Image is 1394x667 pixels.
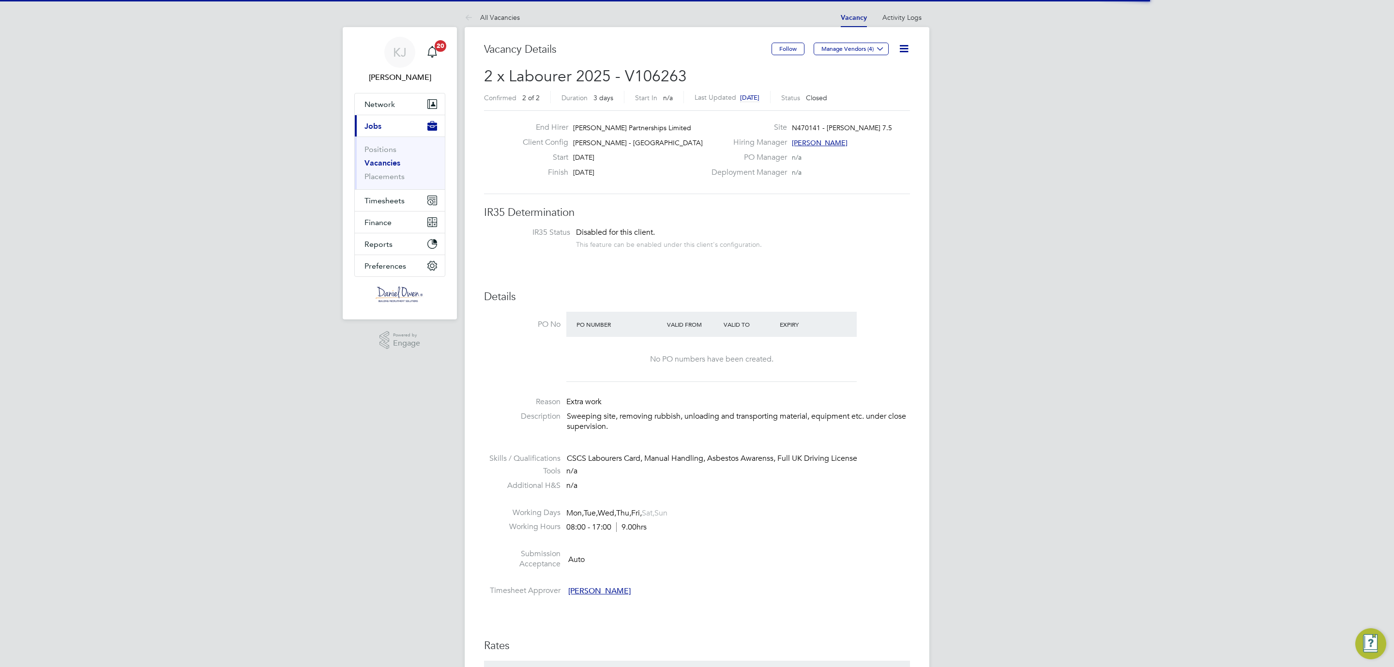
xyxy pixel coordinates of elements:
[484,586,561,596] label: Timesheet Approver
[484,508,561,518] label: Working Days
[706,122,787,133] label: Site
[598,508,616,518] span: Wed,
[484,319,561,330] label: PO No
[364,121,381,131] span: Jobs
[393,331,420,339] span: Powered by
[355,190,445,211] button: Timesheets
[484,522,561,532] label: Working Hours
[663,93,673,102] span: n/a
[573,168,594,177] span: [DATE]
[364,196,405,205] span: Timesheets
[706,152,787,163] label: PO Manager
[522,93,540,102] span: 2 of 2
[364,158,400,167] a: Vacancies
[484,639,910,653] h3: Rates
[566,397,602,407] span: Extra work
[355,255,445,276] button: Preferences
[777,316,834,333] div: Expiry
[484,411,561,422] label: Description
[841,14,867,22] a: Vacancy
[772,43,804,55] button: Follow
[576,227,655,237] span: Disabled for this client.
[574,316,665,333] div: PO Number
[792,153,802,162] span: n/a
[781,93,800,102] label: Status
[484,466,561,476] label: Tools
[568,554,585,564] span: Auto
[593,93,613,102] span: 3 days
[566,466,577,476] span: n/a
[567,454,910,464] div: CSCS Labourers Card, Manual Handling, Asbestos Awarenss, Full UK Driving License
[355,212,445,233] button: Finance
[515,137,568,148] label: Client Config
[364,100,395,109] span: Network
[1355,628,1386,659] button: Engage Resource Center
[364,172,405,181] a: Placements
[364,261,406,271] span: Preferences
[882,13,922,22] a: Activity Logs
[484,93,516,102] label: Confirmed
[354,72,445,83] span: Katherine Jacobs
[616,508,631,518] span: Thu,
[376,287,424,302] img: danielowen-logo-retina.png
[631,508,642,518] span: Fri,
[616,522,647,532] span: 9.00hrs
[792,138,848,147] span: [PERSON_NAME]
[465,13,520,22] a: All Vacancies
[706,167,787,178] label: Deployment Manager
[354,287,445,302] a: Go to home page
[484,454,561,464] label: Skills / Qualifications
[665,316,721,333] div: Valid From
[806,93,827,102] span: Closed
[515,122,568,133] label: End Hirer
[484,549,561,569] label: Submission Acceptance
[561,93,588,102] label: Duration
[814,43,889,55] button: Manage Vendors (4)
[642,508,654,518] span: Sat,
[494,227,570,238] label: IR35 Status
[566,522,647,532] div: 08:00 - 17:00
[567,411,910,432] p: Sweeping site, removing rubbish, unloading and transporting material, equipment etc. under close ...
[364,240,393,249] span: Reports
[568,586,631,596] span: [PERSON_NAME]
[566,481,577,490] span: n/a
[576,354,847,364] div: No PO numbers have been created.
[721,316,778,333] div: Valid To
[355,93,445,115] button: Network
[792,123,892,132] span: N470141 - [PERSON_NAME] 7.5
[484,481,561,491] label: Additional H&S
[740,93,759,102] span: [DATE]
[364,218,392,227] span: Finance
[393,46,407,59] span: KJ
[484,67,687,86] span: 2 x Labourer 2025 - V106263
[364,145,396,154] a: Positions
[576,238,762,249] div: This feature can be enabled under this client's configuration.
[515,152,568,163] label: Start
[654,508,667,518] span: Sun
[484,43,772,57] h3: Vacancy Details
[695,93,736,102] label: Last Updated
[435,40,446,52] span: 20
[573,153,594,162] span: [DATE]
[355,115,445,136] button: Jobs
[355,233,445,255] button: Reports
[584,508,598,518] span: Tue,
[573,123,691,132] span: [PERSON_NAME] Partnerships Limited
[354,37,445,83] a: KJ[PERSON_NAME]
[343,27,457,319] nav: Main navigation
[484,290,910,304] h3: Details
[484,397,561,407] label: Reason
[423,37,442,68] a: 20
[566,508,584,518] span: Mon,
[515,167,568,178] label: Finish
[379,331,421,349] a: Powered byEngage
[635,93,657,102] label: Start In
[355,136,445,189] div: Jobs
[706,137,787,148] label: Hiring Manager
[573,138,703,147] span: [PERSON_NAME] - [GEOGRAPHIC_DATA]
[484,206,910,220] h3: IR35 Determination
[792,168,802,177] span: n/a
[393,339,420,348] span: Engage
